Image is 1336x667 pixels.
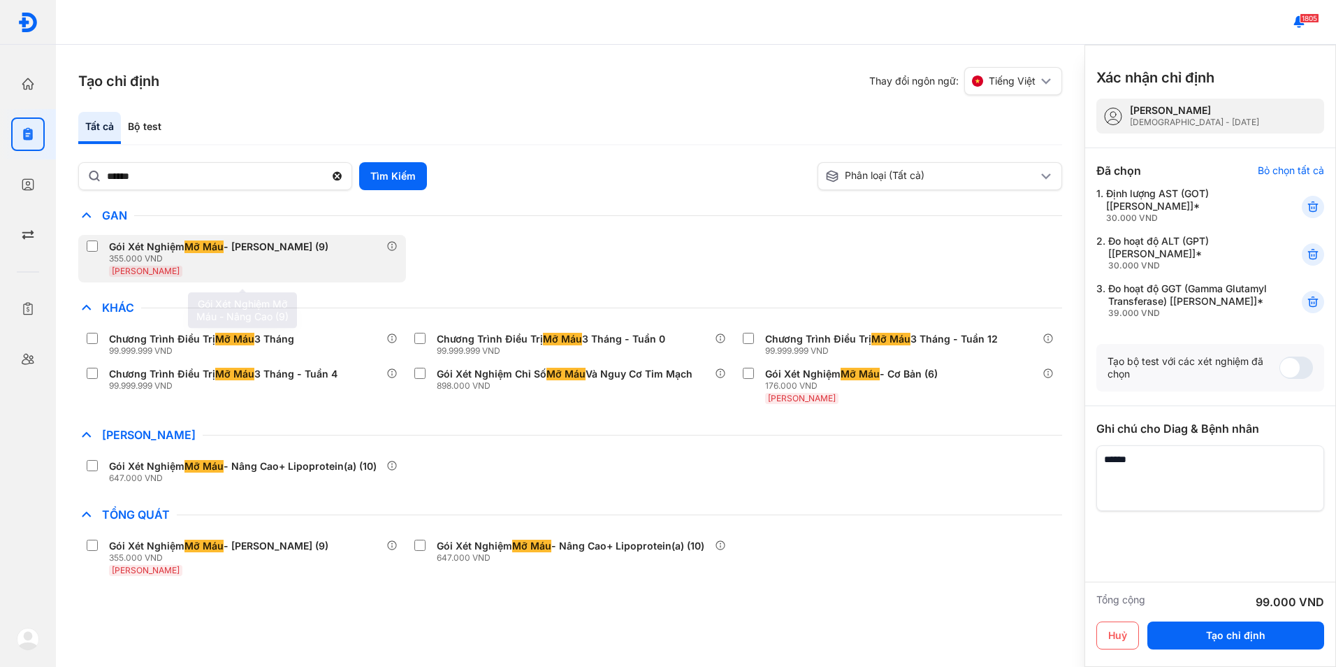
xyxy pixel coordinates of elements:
span: Gan [95,208,134,222]
div: Gói Xét Nghiệm - Nâng Cao+ Lipoprotein(a) (10) [437,540,704,552]
div: Bộ test [121,112,168,144]
span: Mỡ Máu [841,368,880,380]
div: 647.000 VND [109,473,382,484]
span: Mỡ Máu [215,368,254,380]
div: [PERSON_NAME] [1130,104,1259,117]
div: 30.000 VND [1108,260,1268,271]
div: Tạo bộ test với các xét nghiệm đã chọn [1108,355,1279,380]
span: [PERSON_NAME] [95,428,203,442]
div: 3. [1096,282,1268,319]
span: Tiếng Việt [989,75,1036,87]
div: Chương Trình Điều Trị 3 Tháng - Tuần 4 [109,368,337,380]
span: [PERSON_NAME] [112,266,180,276]
div: 99.999.999 VND [437,345,671,357]
div: 99.999.999 VND [765,345,1003,357]
h3: Tạo chỉ định [78,71,159,91]
button: Tìm Kiếm [359,162,427,190]
div: Bỏ chọn tất cả [1258,164,1324,177]
div: 2. [1096,235,1268,271]
div: Tổng cộng [1096,594,1145,610]
span: Mỡ Máu [512,540,551,552]
div: 30.000 VND [1106,213,1268,224]
button: Huỷ [1096,622,1139,650]
span: Mỡ Máu [184,540,224,552]
div: 99.999.999 VND [109,345,300,357]
div: 355.000 VND [109,253,334,264]
div: Thay đổi ngôn ngữ: [869,67,1062,95]
div: Đo hoạt độ GGT (Gamma Glutamyl Transferase) [[PERSON_NAME]]* [1108,282,1268,319]
span: Mỡ Máu [215,333,254,345]
div: Đã chọn [1096,162,1141,179]
img: logo [17,628,39,650]
div: [DEMOGRAPHIC_DATA] - [DATE] [1130,117,1259,128]
div: Chương Trình Điều Trị 3 Tháng - Tuần 0 [437,333,665,345]
span: 1805 [1300,13,1319,23]
div: Ghi chú cho Diag & Bệnh nhân [1096,420,1324,437]
div: Gói Xét Nghiệm - [PERSON_NAME] (9) [109,241,328,253]
div: Gói Xét Nghiệm - Nâng Cao+ Lipoprotein(a) (10) [109,460,377,473]
div: Định lượng AST (GOT) [[PERSON_NAME]]* [1106,187,1268,224]
span: [PERSON_NAME] [768,393,836,403]
button: Tạo chỉ định [1147,622,1324,650]
div: Phân loại (Tất cả) [825,169,1038,183]
div: Gói Xét Nghiệm - Cơ Bản (6) [765,368,938,380]
div: Tất cả [78,112,121,144]
div: 1. [1096,187,1268,224]
div: 39.000 VND [1108,308,1268,319]
span: Mỡ Máu [184,241,224,253]
div: 647.000 VND [437,552,710,564]
span: Mỡ Máu [546,368,586,380]
span: Mỡ Máu [871,333,910,345]
div: 176.000 VND [765,380,943,392]
h3: Xác nhận chỉ định [1096,68,1214,87]
div: Chương Trình Điều Trị 3 Tháng [109,333,294,345]
span: [PERSON_NAME] [112,565,180,575]
span: Tổng Quát [95,508,177,522]
img: logo [17,12,38,33]
div: 99.000 VND [1256,594,1324,610]
div: 355.000 VND [109,552,334,564]
div: Chương Trình Điều Trị 3 Tháng - Tuần 12 [765,333,998,345]
div: Gói Xét Nghiệm Chỉ Số Và Nguy Cơ Tim Mạch [437,368,692,380]
div: 898.000 VND [437,380,698,392]
span: Mỡ Máu [543,333,582,345]
div: Đo hoạt độ ALT (GPT) [[PERSON_NAME]]* [1108,235,1268,271]
span: Mỡ Máu [184,460,224,473]
div: 99.999.999 VND [109,380,343,392]
div: Gói Xét Nghiệm - [PERSON_NAME] (9) [109,540,328,552]
span: Khác [95,301,141,315]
